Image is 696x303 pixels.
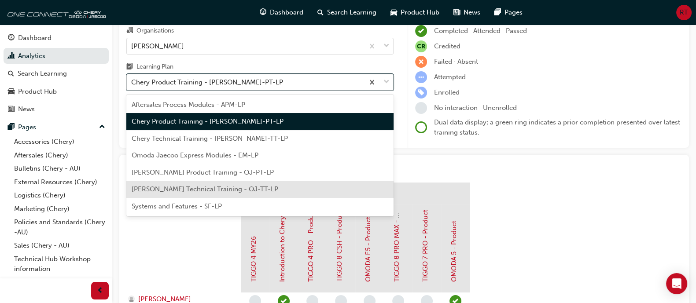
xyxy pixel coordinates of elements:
[393,194,401,282] a: TIGGO 8 PRO MAX - Product
[383,4,446,22] a: car-iconProduct Hub
[132,185,278,193] span: [PERSON_NAME] Technical Training - OJ-TT-LP
[317,7,324,18] span: search-icon
[136,62,173,71] div: Learning Plan
[18,87,57,97] div: Product Hub
[364,217,372,282] a: OMODA E5 - Product
[415,71,427,83] span: learningRecordVerb_ATTEMPT-icon
[434,88,460,96] span: Enrolled
[250,236,258,282] a: TIGGO 4 MY26
[4,48,109,64] a: Analytics
[494,7,501,18] span: pages-icon
[505,7,523,18] span: Pages
[446,4,487,22] a: news-iconNews
[4,28,109,119] button: DashboardAnalyticsSearch LearningProduct HubNews
[4,119,109,135] button: Pages
[11,252,109,276] a: Technical Hub Workshop information
[126,27,133,35] span: organisation-icon
[415,102,427,114] span: learningRecordVerb_NONE-icon
[327,7,376,18] span: Search Learning
[676,5,692,20] button: RT
[99,121,105,133] span: up-icon
[383,77,390,88] span: down-icon
[4,66,109,82] a: Search Learning
[4,101,109,117] a: News
[11,149,109,162] a: Aftersales (Chery)
[8,52,15,60] span: chart-icon
[11,215,109,239] a: Policies and Standards (Chery -AU)
[415,56,427,68] span: learningRecordVerb_FAIL-icon
[415,87,427,99] span: learningRecordVerb_ENROLL-icon
[4,30,109,46] a: Dashboard
[132,151,258,159] span: Omoda Jaecoo Express Modules - EM-LP
[8,88,15,96] span: car-icon
[278,216,286,282] a: Introduction to Chery
[11,135,109,149] a: Accessories (Chery)
[4,84,109,100] a: Product Hub
[18,33,52,43] div: Dashboard
[8,124,15,131] span: pages-icon
[310,4,383,22] a: search-iconSearch Learning
[97,285,103,296] span: prev-icon
[132,202,222,210] span: Systems and Features - SF-LP
[421,210,429,282] a: TIGGO 7 PRO - Product
[383,40,390,52] span: down-icon
[260,7,266,18] span: guage-icon
[132,135,288,142] span: Chery Technical Training - [PERSON_NAME]-TT-LP
[680,7,688,18] span: RT
[307,209,315,282] a: TIGGO 4 PRO - Product
[464,7,480,18] span: News
[401,7,439,18] span: Product Hub
[18,69,67,79] div: Search Learning
[11,239,109,252] a: Sales (Chery - AU)
[132,101,245,109] span: Aftersales Process Modules - APM-LP
[11,175,109,189] a: External Resources (Chery)
[8,70,14,78] span: search-icon
[450,221,458,282] a: OMODA 5 - Product
[11,162,109,175] a: Bulletins (Chery - AU)
[434,104,517,112] span: No interaction · Unenrolled
[434,118,680,136] span: Dual data display; a green ring indicates a prior completion presented over latest training status.
[4,4,106,21] img: oneconnect
[270,7,303,18] span: Dashboard
[126,63,133,71] span: learningplan-icon
[136,26,174,35] div: Organisations
[18,122,36,132] div: Pages
[434,42,460,50] span: Credited
[335,210,343,282] a: TIGGO 8 CSH - Product
[132,117,284,125] span: Chery Product Training - [PERSON_NAME]-PT-LP
[487,4,530,22] a: pages-iconPages
[131,41,184,51] div: [PERSON_NAME]
[131,77,283,88] div: Chery Product Training - [PERSON_NAME]-PT-LP
[434,27,527,35] span: Completed · Attended · Passed
[11,189,109,202] a: Logistics (Chery)
[253,4,310,22] a: guage-iconDashboard
[453,7,460,18] span: news-icon
[415,25,427,37] span: learningRecordVerb_COMPLETE-icon
[434,58,478,66] span: Failed · Absent
[434,73,466,81] span: Attempted
[11,202,109,216] a: Marketing (Chery)
[11,276,109,289] a: User changes
[415,40,427,52] span: null-icon
[8,106,15,113] span: news-icon
[8,34,15,42] span: guage-icon
[666,273,687,294] div: Open Intercom Messenger
[390,7,397,18] span: car-icon
[132,168,274,176] span: [PERSON_NAME] Product Training - OJ-PT-LP
[18,104,35,114] div: News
